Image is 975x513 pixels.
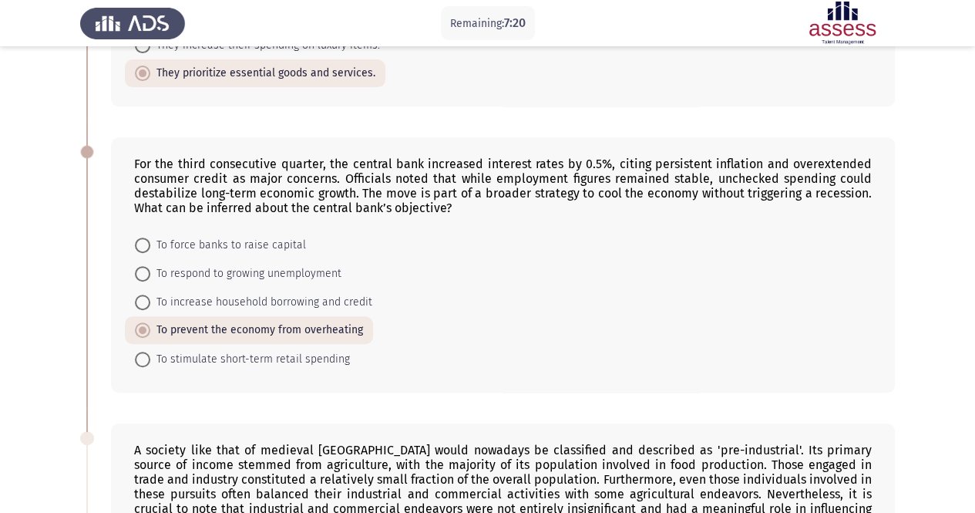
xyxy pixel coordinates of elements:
[150,265,341,283] span: To respond to growing unemployment
[150,321,363,339] span: To prevent the economy from overheating
[150,64,375,83] span: They prioritize essential goods and services.
[150,293,372,312] span: To increase household borrowing and credit
[134,157,872,215] div: For the third consecutive quarter, the central bank increased interest rates by 0.5%, citing pers...
[150,350,350,369] span: To stimulate short-term retail spending
[790,2,895,45] img: Assessment logo of ASSESS English Language Assessment (3 Module) (Ad - IB)
[504,15,526,30] span: 7:20
[150,236,306,255] span: To force banks to raise capital
[80,2,185,45] img: Assess Talent Management logo
[450,14,526,33] p: Remaining:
